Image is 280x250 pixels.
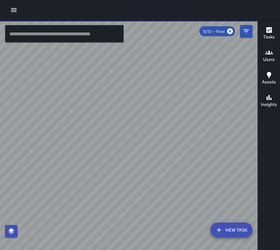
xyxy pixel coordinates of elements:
[258,67,280,90] button: Assets
[240,25,252,37] button: Filters
[210,222,252,237] button: New Task
[258,22,280,45] button: Tasks
[263,34,275,41] h6: Tasks
[258,45,280,67] button: Users
[262,79,276,86] h6: Assets
[261,101,277,108] h6: Insights
[258,90,280,112] button: Insights
[199,29,228,34] span: 9/10 — Now
[199,26,235,36] div: 9/10 — Now
[263,56,275,63] h6: Users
